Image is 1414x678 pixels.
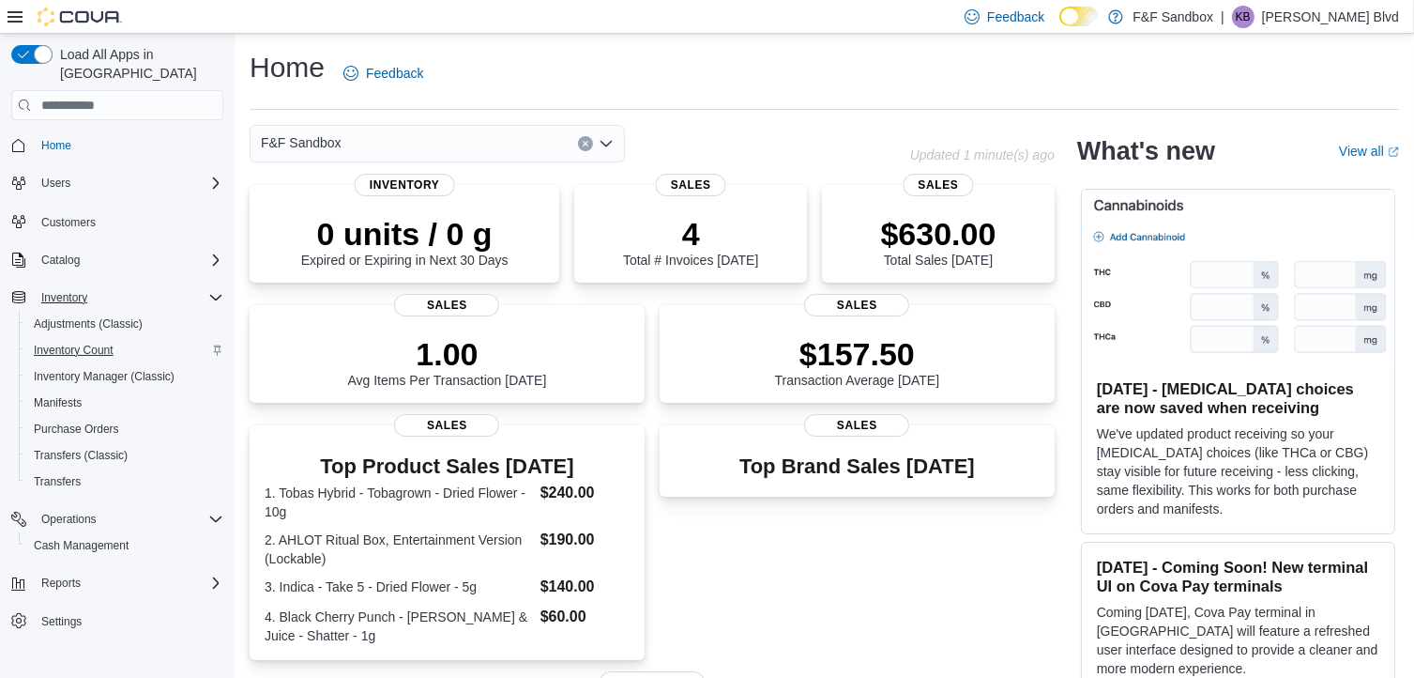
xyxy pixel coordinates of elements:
h3: [DATE] - Coming Soon! New terminal UI on Cova Pay terminals [1097,558,1379,595]
a: Adjustments (Classic) [26,313,150,335]
dd: $240.00 [540,482,630,504]
svg: External link [1388,146,1399,158]
span: Transfers (Classic) [34,448,128,463]
button: Catalog [4,247,231,273]
h1: Home [250,49,325,86]
span: Users [41,176,70,191]
dd: $60.00 [540,606,630,628]
a: Transfers [26,470,88,493]
div: Total # Invoices [DATE] [623,215,758,268]
button: Operations [4,506,231,532]
a: Manifests [26,392,89,414]
button: Inventory Manager (Classic) [19,363,231,390]
span: Inventory Count [26,339,223,362]
span: Sales [804,414,909,437]
h3: [DATE] - [MEDICAL_DATA] choices are now saved when receiving [1097,379,1379,417]
span: Inventory [34,286,223,309]
a: Home [34,134,79,157]
button: Home [4,131,231,159]
p: F&F Sandbox [1133,6,1213,28]
img: Cova [38,8,122,26]
p: | [1221,6,1224,28]
dd: $190.00 [540,529,630,551]
p: 1.00 [348,335,547,373]
p: $630.00 [881,215,996,253]
button: Inventory [4,285,231,311]
button: Users [34,172,78,194]
dt: 1. Tobas Hybrid - Tobagrown - Dried Flower - 10g [265,484,533,521]
span: Purchase Orders [26,418,223,440]
span: Manifests [26,392,223,414]
p: Coming [DATE], Cova Pay terminal in [GEOGRAPHIC_DATA] will feature a refreshed user interface des... [1097,603,1379,678]
p: 4 [623,215,758,253]
p: [PERSON_NAME] Blvd [1262,6,1399,28]
span: Feedback [987,8,1044,26]
button: Purchase Orders [19,416,231,442]
h2: What's new [1077,136,1215,166]
span: Reports [41,576,81,591]
span: Customers [34,209,223,233]
dt: 2. AHLOT Ritual Box, Entertainment Version (Lockable) [265,531,533,568]
a: Inventory Manager (Classic) [26,365,182,388]
div: Transaction Average [DATE] [775,335,940,388]
span: Adjustments (Classic) [26,313,223,335]
span: Purchase Orders [34,422,119,437]
span: Transfers (Classic) [26,444,223,467]
span: Catalog [34,249,223,271]
span: Reports [34,572,223,594]
button: Clear input [578,136,593,151]
span: Home [41,138,71,153]
button: Operations [34,508,104,531]
span: Customers [41,215,96,230]
span: F&F Sandbox [261,131,342,154]
button: Cash Management [19,532,231,559]
div: Total Sales [DATE] [881,215,996,268]
span: Inventory Manager (Classic) [34,369,175,384]
p: We've updated product receiving so your [MEDICAL_DATA] choices (like THCa or CBG) stay visible fo... [1097,424,1379,518]
span: Operations [41,512,97,527]
p: Updated 1 minute(s) ago [910,147,1055,162]
a: View allExternal link [1339,144,1399,159]
span: Sales [656,174,726,196]
a: Cash Management [26,534,136,557]
span: Inventory Count [34,343,114,358]
button: Reports [34,572,88,594]
span: Inventory [41,290,87,305]
span: KB [1236,6,1251,28]
span: Sales [904,174,974,196]
span: Sales [804,294,909,316]
span: Feedback [366,64,423,83]
span: Catalog [41,253,80,268]
a: Purchase Orders [26,418,127,440]
p: $157.50 [775,335,940,373]
h3: Top Product Sales [DATE] [265,455,630,478]
button: Customers [4,208,231,235]
div: Expired or Expiring in Next 30 Days [301,215,509,268]
dd: $140.00 [540,576,630,598]
span: Inventory Manager (Classic) [26,365,223,388]
span: Load All Apps in [GEOGRAPHIC_DATA] [53,45,223,83]
span: Manifests [34,395,82,410]
button: Adjustments (Classic) [19,311,231,337]
span: Adjustments (Classic) [34,316,143,331]
span: Sales [394,294,499,316]
dt: 4. Black Cherry Punch - [PERSON_NAME] & Juice - Shatter - 1g [265,608,533,645]
button: Manifests [19,390,231,416]
button: Transfers (Classic) [19,442,231,469]
span: Sales [394,414,499,437]
button: Transfers [19,469,231,495]
span: Settings [34,609,223,633]
dt: 3. Indica - Take 5 - Dried Flower - 5g [265,578,533,596]
span: Cash Management [34,538,129,553]
span: Settings [41,614,82,629]
a: Inventory Count [26,339,121,362]
h3: Top Brand Sales [DATE] [739,455,975,478]
button: Open list of options [599,136,614,151]
p: 0 units / 0 g [301,215,509,253]
span: Transfers [34,474,81,489]
button: Users [4,170,231,196]
a: Customers [34,211,103,234]
span: Cash Management [26,534,223,557]
button: Inventory [34,286,95,309]
span: Transfers [26,470,223,493]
